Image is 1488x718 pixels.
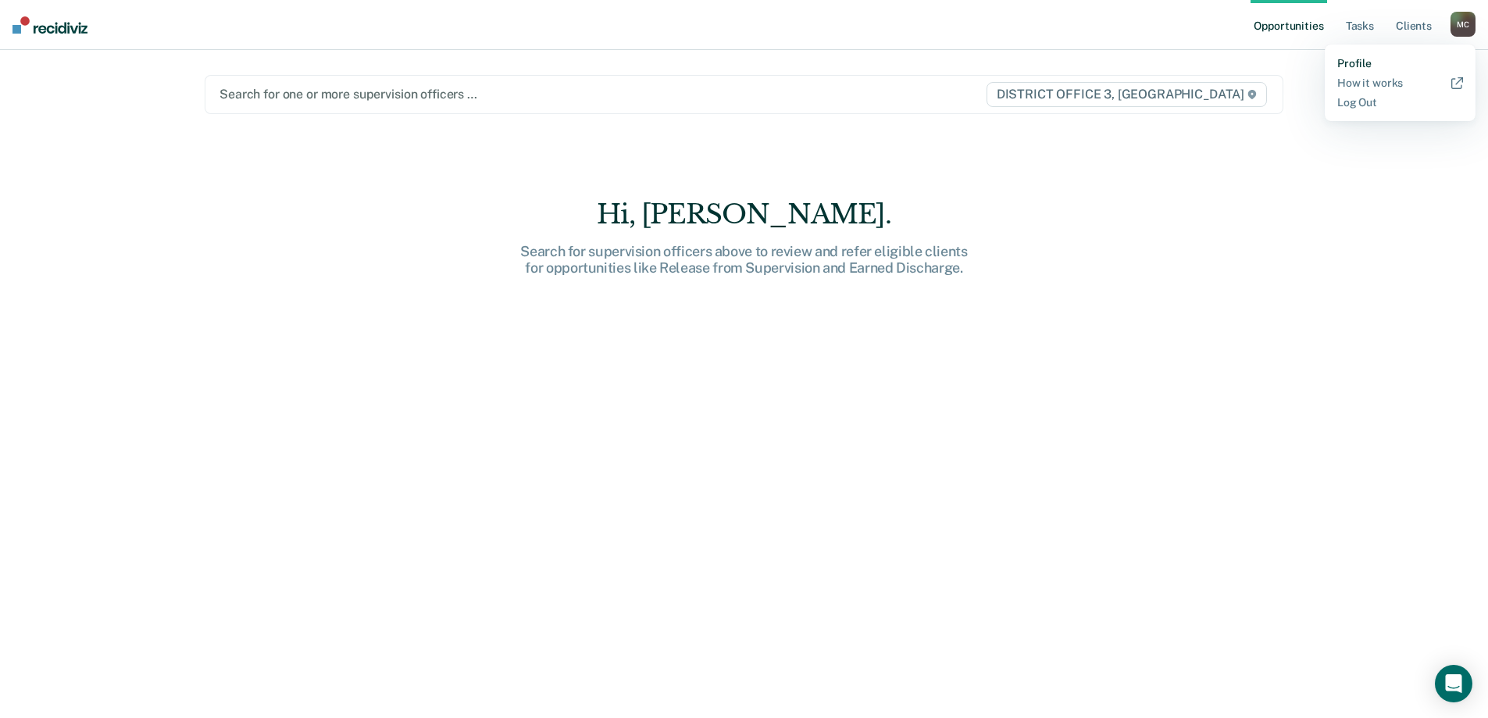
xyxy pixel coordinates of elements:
a: Profile [1337,57,1463,70]
div: M C [1451,12,1476,37]
span: DISTRICT OFFICE 3, [GEOGRAPHIC_DATA] [987,82,1267,107]
a: Log Out [1337,96,1463,109]
div: Hi, [PERSON_NAME]. [494,198,994,230]
div: Search for supervision officers above to review and refer eligible clients for opportunities like... [494,243,994,277]
a: How it works [1337,77,1463,90]
img: Recidiviz [12,16,87,34]
button: MC [1451,12,1476,37]
div: Open Intercom Messenger [1435,665,1472,702]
